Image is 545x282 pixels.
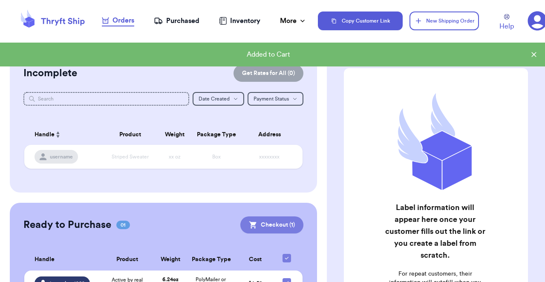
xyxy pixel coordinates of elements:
[23,218,111,232] h2: Ready to Purchase
[100,249,154,270] th: Product
[102,15,134,26] a: Orders
[187,249,235,270] th: Package Type
[259,154,280,159] span: xxxxxxxx
[199,96,230,101] span: Date Created
[499,14,514,32] a: Help
[35,255,55,264] span: Handle
[102,124,158,145] th: Product
[242,124,303,145] th: Address
[116,221,130,229] span: 01
[191,124,242,145] th: Package Type
[55,129,61,140] button: Sort ascending
[50,153,73,160] span: username
[162,277,179,282] strong: 6.24 oz
[409,12,479,30] button: New Shipping Order
[280,16,307,26] div: More
[169,154,181,159] span: xx oz
[154,16,199,26] a: Purchased
[254,96,289,101] span: Payment Status
[23,92,189,106] input: Search
[499,21,514,32] span: Help
[23,66,77,80] h2: Incomplete
[235,249,276,270] th: Cost
[219,16,260,26] a: Inventory
[158,124,191,145] th: Weight
[318,12,403,30] button: Copy Customer Link
[112,154,149,159] span: Striped Sweater
[240,216,303,233] button: Checkout (1)
[234,65,303,82] button: Get Rates for All (0)
[7,49,530,60] div: Added to Cart
[35,130,55,139] span: Handle
[154,249,186,270] th: Weight
[385,201,486,261] h2: Label information will appear here once your customer fills out the link or you create a label fr...
[212,154,221,159] span: Box
[193,92,244,106] button: Date Created
[248,92,303,106] button: Payment Status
